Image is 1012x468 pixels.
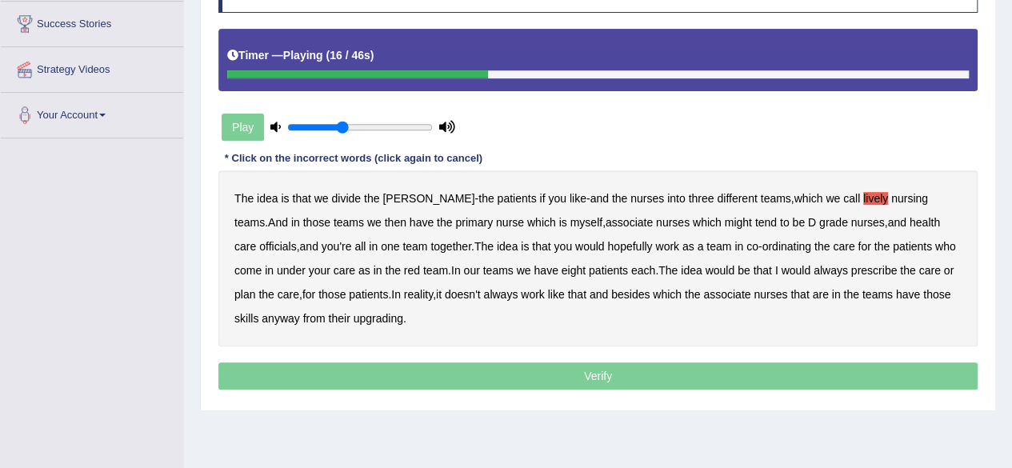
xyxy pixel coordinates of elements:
[843,192,860,205] b: call
[382,192,474,205] b: [PERSON_NAME]
[314,192,329,205] b: we
[354,312,403,325] b: upgrading
[858,240,870,253] b: for
[794,192,823,205] b: which
[762,240,811,253] b: ordinating
[367,216,382,229] b: we
[910,216,940,229] b: health
[606,216,653,229] b: associate
[570,216,602,229] b: myself
[891,192,928,205] b: nursing
[349,288,388,301] b: patients
[303,312,326,325] b: from
[612,192,627,205] b: the
[497,192,536,205] b: patients
[309,264,330,277] b: your
[234,216,265,229] b: teams
[705,264,734,277] b: would
[746,240,758,253] b: co
[843,288,858,301] b: the
[534,264,558,277] b: have
[385,216,406,229] b: then
[474,240,494,253] b: The
[548,192,566,205] b: you
[570,192,586,205] b: like
[851,264,898,277] b: prescribe
[790,288,809,301] b: that
[302,288,315,301] b: for
[354,240,366,253] b: all
[463,264,479,277] b: our
[760,192,790,205] b: teams
[370,49,374,62] b: )
[385,264,400,277] b: the
[381,240,399,253] b: one
[706,240,731,253] b: team
[685,288,700,301] b: the
[900,264,915,277] b: the
[430,240,471,253] b: together
[234,288,255,301] b: plan
[402,240,427,253] b: team
[814,240,830,253] b: the
[554,240,572,253] b: you
[532,240,550,253] b: that
[451,264,461,277] b: In
[258,288,274,301] b: the
[265,264,274,277] b: in
[923,288,950,301] b: those
[483,288,518,301] b: always
[562,264,586,277] b: eight
[918,264,940,277] b: care
[218,151,489,166] div: * Click on the incorrect words (click again to cancel)
[436,288,442,301] b: it
[331,192,361,205] b: divide
[693,216,722,229] b: which
[717,192,757,205] b: different
[753,264,771,277] b: that
[559,216,567,229] b: is
[607,240,652,253] b: hopefully
[775,264,778,277] b: I
[358,264,370,277] b: as
[404,288,433,301] b: reality
[655,240,679,253] b: work
[1,47,183,87] a: Strategy Videos
[374,264,382,277] b: in
[819,216,848,229] b: grade
[496,216,524,229] b: nurse
[1,2,183,42] a: Success Stories
[326,49,330,62] b: (
[227,50,374,62] h5: Timer —
[234,192,254,205] b: The
[682,240,694,253] b: as
[935,240,956,253] b: who
[667,192,686,205] b: into
[780,216,790,229] b: to
[364,192,379,205] b: the
[218,170,978,346] div: - - , . , , , . - . . , . , .
[896,288,920,301] b: have
[527,216,556,229] b: which
[703,288,750,301] b: associate
[478,192,494,205] b: the
[262,312,299,325] b: anyway
[318,288,346,301] b: those
[808,216,816,229] b: D
[521,240,529,253] b: is
[437,216,452,229] b: the
[521,288,545,301] b: work
[278,288,299,301] b: care
[299,240,318,253] b: and
[590,192,608,205] b: and
[738,264,750,277] b: be
[754,288,787,301] b: nurses
[234,240,256,253] b: care
[653,288,682,301] b: which
[517,264,531,277] b: we
[410,216,434,229] b: have
[814,264,848,277] b: always
[590,288,608,301] b: and
[944,264,954,277] b: or
[893,240,932,253] b: patients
